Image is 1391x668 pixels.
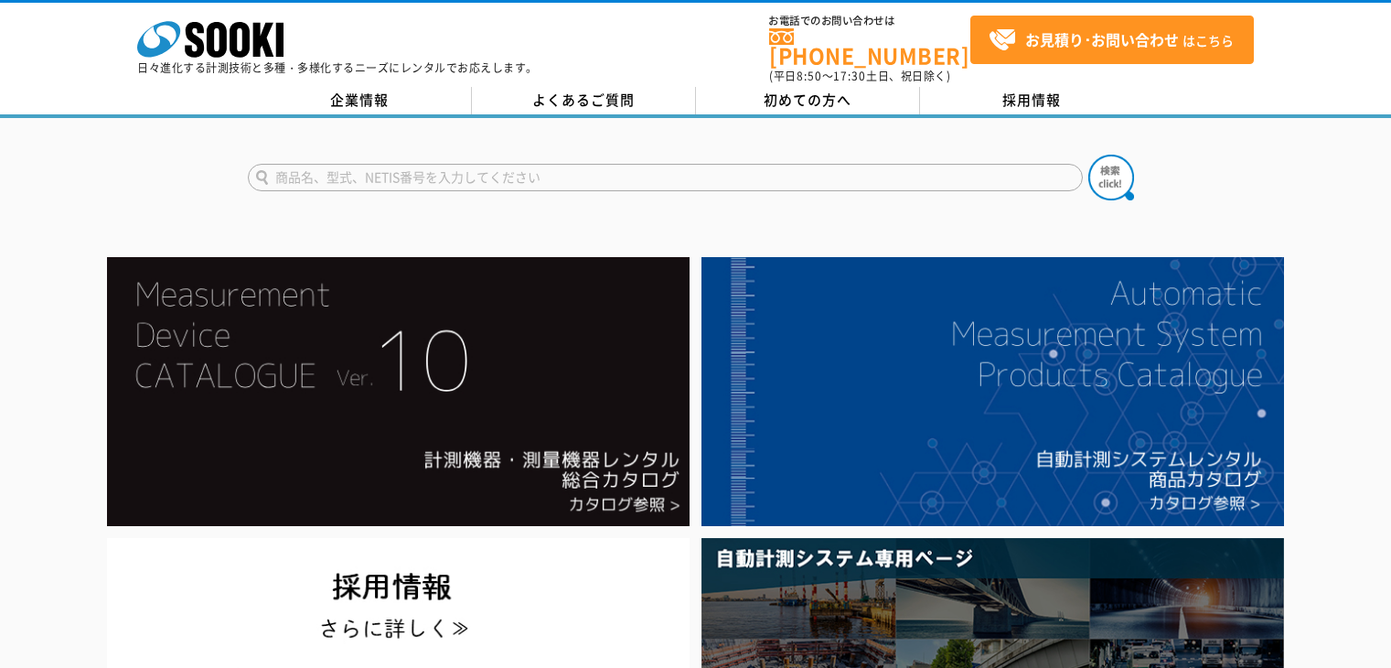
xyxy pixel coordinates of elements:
a: 企業情報 [248,87,472,114]
span: はこちら [989,27,1234,54]
strong: お見積り･お問い合わせ [1025,28,1179,50]
span: 17:30 [833,68,866,84]
span: お電話でのお問い合わせは [769,16,970,27]
img: Catalog Ver10 [107,257,690,526]
img: 自動計測システムカタログ [701,257,1284,526]
a: よくあるご質問 [472,87,696,114]
span: (平日 ～ 土日、祝日除く) [769,68,950,84]
span: 初めての方へ [764,90,851,110]
img: btn_search.png [1088,155,1134,200]
input: 商品名、型式、NETIS番号を入力してください [248,164,1083,191]
span: 8:50 [797,68,822,84]
a: [PHONE_NUMBER] [769,28,970,66]
a: 初めての方へ [696,87,920,114]
a: お見積り･お問い合わせはこちら [970,16,1254,64]
a: 採用情報 [920,87,1144,114]
p: 日々進化する計測技術と多種・多様化するニーズにレンタルでお応えします。 [137,62,538,73]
